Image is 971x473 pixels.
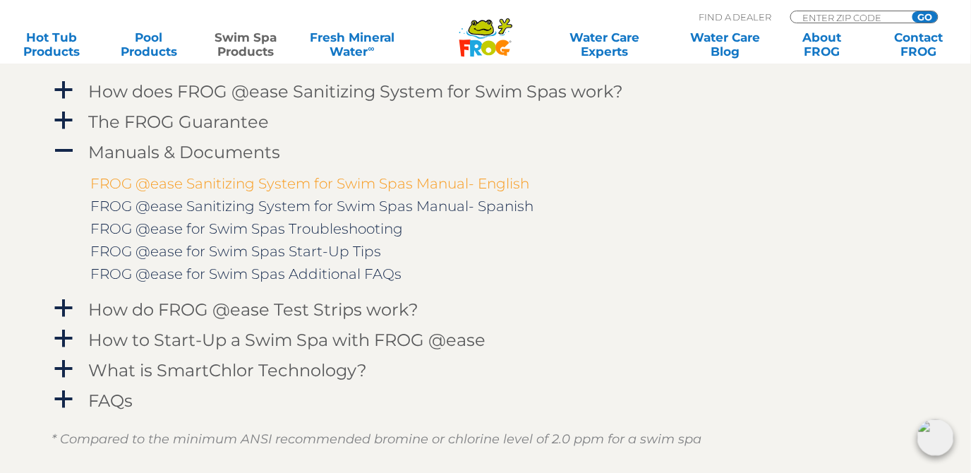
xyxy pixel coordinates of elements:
[52,78,919,104] a: a How does FROG @ease Sanitizing System for Swim Spas work?
[52,139,919,165] a: A Manuals & Documents
[699,11,772,23] p: Find A Dealer
[802,11,897,23] input: Zip Code Form
[912,11,938,23] input: GO
[90,265,402,282] a: FROG @ease for Swim Spas Additional FAQs
[53,140,74,162] span: A
[52,431,701,447] em: * Compared to the minimum ANSI recommended bromine or chlorine level of 2.0 ppm for a swim spa
[53,80,74,101] span: a
[305,30,399,59] a: Fresh MineralWater∞
[88,330,485,349] h4: How to Start-Up a Swim Spa with FROG @ease
[88,300,418,319] h4: How do FROG @ease Test Strips work?
[917,419,954,456] img: openIcon
[88,112,269,131] h4: The FROG Guarantee
[52,297,919,323] a: a How do FROG @ease Test Strips work?
[368,43,374,54] sup: ∞
[88,82,623,101] h4: How does FROG @ease Sanitizing System for Swim Spas work?
[90,198,533,215] a: FROG @ease Sanitizing System for Swim Spas Manual- Spanish
[53,359,74,380] span: a
[785,30,860,59] a: AboutFROG
[52,327,919,353] a: a How to Start-Up a Swim Spa with FROG @ease
[53,110,74,131] span: a
[88,361,367,380] h4: What is SmartChlor Technology?
[881,30,957,59] a: ContactFROG
[687,30,763,59] a: Water CareBlog
[543,30,666,59] a: Water CareExperts
[14,30,90,59] a: Hot TubProducts
[90,220,403,237] a: FROG @ease for Swim Spas Troubleshooting
[208,30,284,59] a: Swim SpaProducts
[53,328,74,349] span: a
[90,175,529,192] a: FROG @ease Sanitizing System for Swim Spas Manual- English
[52,109,919,135] a: a The FROG Guarantee
[52,388,919,414] a: a FAQs
[111,30,186,59] a: PoolProducts
[53,298,74,319] span: a
[90,243,381,260] a: FROG @ease for Swim Spas Start-Up Tips
[52,357,919,383] a: a What is SmartChlor Technology?
[88,391,133,410] h4: FAQs
[53,389,74,410] span: a
[88,143,280,162] h4: Manuals & Documents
